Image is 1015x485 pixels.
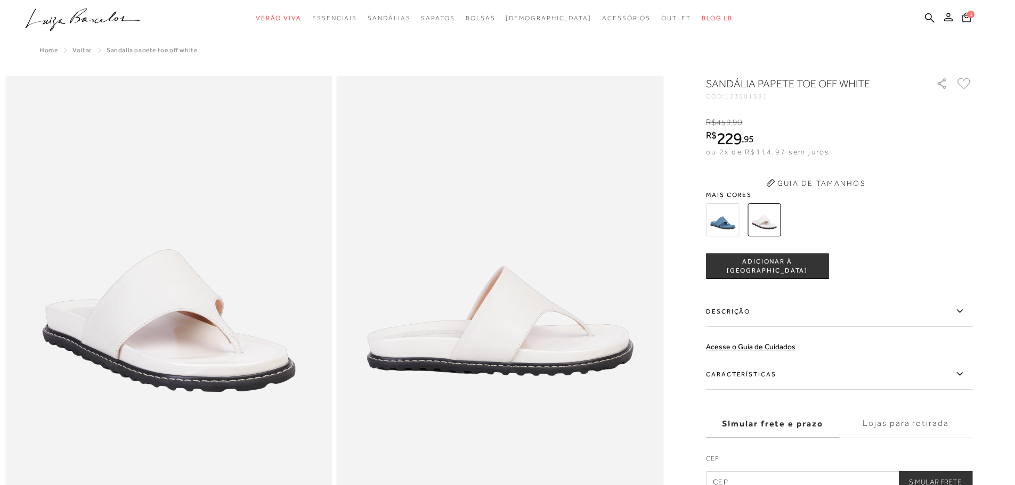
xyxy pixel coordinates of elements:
button: Guia de Tamanhos [762,175,869,192]
a: categoryNavScreenReaderText [466,9,496,28]
a: categoryNavScreenReaderText [421,9,454,28]
span: Bolsas [466,14,496,22]
a: categoryNavScreenReaderText [661,9,691,28]
img: SANDÁLIA PAPETE TOE OFF WHITE [748,203,781,236]
a: noSubCategoriesText [506,9,591,28]
i: , [742,134,754,144]
i: , [731,118,743,127]
span: SANDÁLIA PAPETE TOE OFF WHITE [107,46,197,54]
i: R$ [706,130,717,140]
label: Simular frete e prazo [706,409,839,438]
a: categoryNavScreenReaderText [312,9,357,28]
a: Voltar [72,46,92,54]
span: ou 2x de R$114,97 sem juros [706,147,829,156]
span: [DEMOGRAPHIC_DATA] [506,14,591,22]
button: ADICIONAR À [GEOGRAPHIC_DATA] [706,253,829,279]
a: BLOG LB [702,9,733,28]
span: 95 [744,133,754,144]
span: Sandálias [368,14,410,22]
span: Outlet [661,14,691,22]
span: Acessórios [602,14,651,22]
a: Home [39,46,58,54]
span: Sapatos [421,14,454,22]
a: categoryNavScreenReaderText [368,9,410,28]
img: SANDÁLIA PAPETE TOE JEANS INDIGO [706,203,739,236]
a: Acesse o Guia de Cuidados [706,342,795,351]
span: ADICIONAR À [GEOGRAPHIC_DATA] [707,257,828,276]
button: 1 [959,12,974,26]
span: 1 [967,11,975,18]
i: R$ [706,118,716,127]
span: Essenciais [312,14,357,22]
h1: SANDÁLIA PAPETE TOE OFF WHITE [706,76,906,91]
span: Mais cores [706,192,972,198]
label: Descrição [706,296,972,327]
span: 123501531 [725,93,768,100]
span: 90 [733,118,742,127]
a: categoryNavScreenReaderText [602,9,651,28]
div: CÓD: [706,93,919,100]
a: categoryNavScreenReaderText [256,9,302,28]
span: 459 [716,118,730,127]
span: 229 [717,129,742,148]
label: CEP [706,454,972,468]
span: BLOG LB [702,14,733,22]
label: Características [706,359,972,390]
span: Verão Viva [256,14,302,22]
label: Lojas para retirada [839,409,972,438]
